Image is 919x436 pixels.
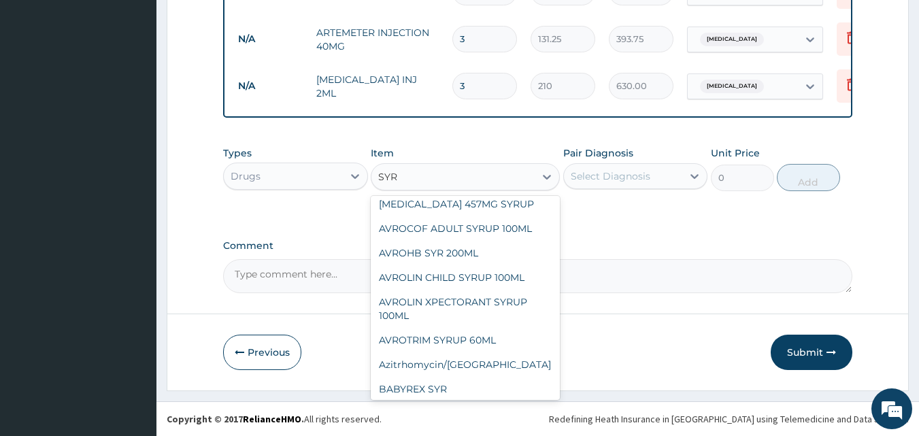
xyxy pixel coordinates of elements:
[700,33,764,46] span: [MEDICAL_DATA]
[223,240,853,252] label: Comment
[371,216,560,241] div: AVROCOF ADULT SYRUP 100ML
[371,265,560,290] div: AVROLIN CHILD SYRUP 100ML
[549,412,909,426] div: Redefining Heath Insurance in [GEOGRAPHIC_DATA] using Telemedicine and Data Science!
[371,352,560,377] div: Azitrhomycin/[GEOGRAPHIC_DATA]
[771,335,852,370] button: Submit
[167,413,304,425] strong: Copyright © 2017 .
[371,377,560,401] div: BABYREX SYR
[310,66,446,107] td: [MEDICAL_DATA] INJ 2ML
[371,146,394,160] label: Item
[371,192,560,216] div: [MEDICAL_DATA] 457MG SYRUP
[231,169,261,183] div: Drugs
[79,131,188,269] span: We're online!
[223,7,256,39] div: Minimize live chat window
[7,291,259,339] textarea: Type your message and hit 'Enter'
[223,335,301,370] button: Previous
[25,68,55,102] img: d_794563401_company_1708531726252_794563401
[71,76,229,94] div: Chat with us now
[563,146,633,160] label: Pair Diagnosis
[371,328,560,352] div: AVROTRIM SYRUP 60ML
[777,164,840,191] button: Add
[156,401,919,436] footer: All rights reserved.
[711,146,760,160] label: Unit Price
[243,413,301,425] a: RelianceHMO
[571,169,650,183] div: Select Diagnosis
[310,19,446,60] td: ARTEMETER INJECTION 40MG
[371,241,560,265] div: AVROHB SYR 200ML
[231,73,310,99] td: N/A
[223,148,252,159] label: Types
[231,27,310,52] td: N/A
[371,290,560,328] div: AVROLIN XPECTORANT SYRUP 100ML
[700,80,764,93] span: [MEDICAL_DATA]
